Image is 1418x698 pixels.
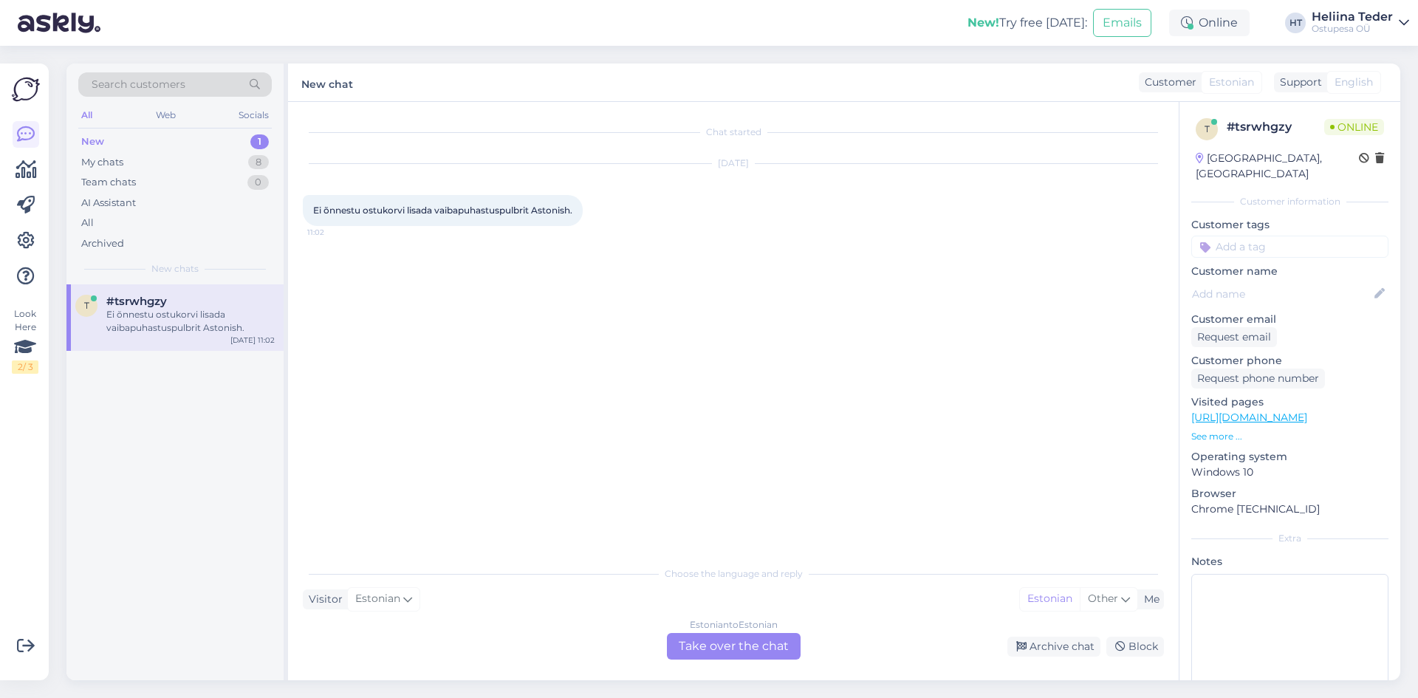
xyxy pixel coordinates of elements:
[967,14,1087,32] div: Try free [DATE]:
[313,205,572,216] span: Ei õnnestu ostukorvi lisada vaibapuhastuspulbrit Astonish.
[1191,327,1277,347] div: Request email
[12,307,38,374] div: Look Here
[1274,75,1322,90] div: Support
[1196,151,1359,182] div: [GEOGRAPHIC_DATA], [GEOGRAPHIC_DATA]
[1191,430,1388,443] p: See more ...
[81,175,136,190] div: Team chats
[12,360,38,374] div: 2 / 3
[301,72,353,92] label: New chat
[81,196,136,211] div: AI Assistant
[303,592,343,607] div: Visitor
[1191,486,1388,502] p: Browser
[303,157,1164,170] div: [DATE]
[303,567,1164,581] div: Choose the language and reply
[1191,369,1325,389] div: Request phone number
[1139,75,1196,90] div: Customer
[81,155,123,170] div: My chats
[1285,13,1306,33] div: HT
[1191,532,1388,545] div: Extra
[1191,411,1307,424] a: [URL][DOMAIN_NAME]
[106,295,167,308] span: #tsrwhgzy
[236,106,272,125] div: Socials
[1191,554,1388,569] p: Notes
[230,335,275,346] div: [DATE] 11:02
[248,155,269,170] div: 8
[1106,637,1164,657] div: Block
[1007,637,1100,657] div: Archive chat
[1169,10,1250,36] div: Online
[1335,75,1373,90] span: English
[1191,394,1388,410] p: Visited pages
[1191,312,1388,327] p: Customer email
[1312,23,1393,35] div: Ostupesa OÜ
[303,126,1164,139] div: Chat started
[667,633,801,660] div: Take over the chat
[78,106,95,125] div: All
[12,75,40,103] img: Askly Logo
[84,300,89,311] span: t
[1088,592,1118,605] span: Other
[1191,236,1388,258] input: Add a tag
[247,175,269,190] div: 0
[1191,465,1388,480] p: Windows 10
[1324,119,1384,135] span: Online
[1227,118,1324,136] div: # tsrwhgzy
[1138,592,1160,607] div: Me
[92,77,185,92] span: Search customers
[151,262,199,276] span: New chats
[1205,123,1210,134] span: t
[967,16,999,30] b: New!
[81,236,124,251] div: Archived
[1020,588,1080,610] div: Estonian
[1312,11,1393,23] div: Heliina Teder
[1312,11,1409,35] a: Heliina TederOstupesa OÜ
[153,106,179,125] div: Web
[1192,286,1371,302] input: Add name
[1191,264,1388,279] p: Customer name
[1093,9,1151,37] button: Emails
[1191,217,1388,233] p: Customer tags
[81,134,104,149] div: New
[1191,449,1388,465] p: Operating system
[1191,195,1388,208] div: Customer information
[355,591,400,607] span: Estonian
[106,308,275,335] div: Ei õnnestu ostukorvi lisada vaibapuhastuspulbrit Astonish.
[690,618,778,632] div: Estonian to Estonian
[1191,502,1388,517] p: Chrome [TECHNICAL_ID]
[307,227,363,238] span: 11:02
[1209,75,1254,90] span: Estonian
[250,134,269,149] div: 1
[1191,353,1388,369] p: Customer phone
[81,216,94,230] div: All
